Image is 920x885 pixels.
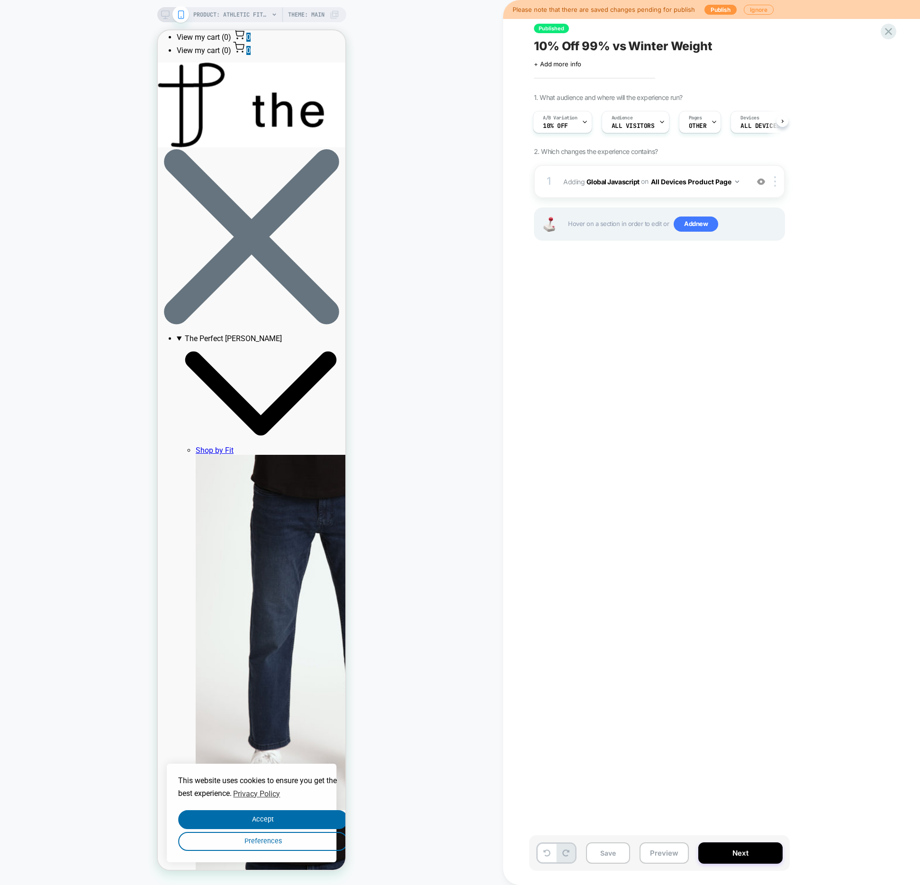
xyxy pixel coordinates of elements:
[9,733,179,832] div: cookie bar
[534,24,569,33] span: Published
[740,123,780,129] span: ALL DEVICES
[193,7,269,22] span: PRODUCT: Athletic Fit / Denkhaki™ (Light Khaki)
[19,16,73,25] span: View my cart (0)
[568,217,779,232] span: Hover on a section in order to edit or
[543,123,568,129] span: 10% Off
[698,842,783,864] button: Next
[534,93,682,101] span: 1. What audience and where will the experience run?
[540,217,559,232] img: Joystick
[534,39,713,53] span: 10% Off 99% vs Winter Weight
[89,16,93,25] cart-count: 0
[612,123,655,129] span: All Visitors
[20,802,190,821] button: Preferences
[586,842,630,864] button: Save
[19,11,188,25] drawer-button: View my cart (0) 0
[19,304,188,416] summary: The Perfect [PERSON_NAME]
[674,217,718,232] span: Add new
[544,172,554,191] div: 1
[89,2,93,11] cart-count: 0
[586,177,640,185] b: Global Javascript
[534,60,581,68] span: + Add more info
[735,181,739,183] img: down arrow
[612,115,633,121] span: Audience
[651,175,739,189] button: All Devices Product Page
[74,756,124,770] a: Privacy Policy (opens in a new tab)
[640,842,689,864] button: Preview
[288,7,325,22] span: Theme: MAIN
[534,147,658,155] span: 2. Which changes the experience contains?
[689,115,702,121] span: Pages
[689,123,707,129] span: OTHER
[563,175,744,189] span: Adding
[757,178,765,186] img: crossed eye
[38,415,76,424] a: Shop by Fit
[20,780,190,799] button: Accept
[744,5,774,15] button: Ignore
[38,424,275,780] img: Athletic Jean Cut
[20,746,179,768] span: This website uses cookies to ensure you get the best experience.
[543,115,577,121] span: A/B Variation
[641,175,648,187] span: on
[740,115,759,121] span: Devices
[19,2,73,11] span: View my cart (0)
[774,176,776,187] img: close
[704,5,737,15] button: Publish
